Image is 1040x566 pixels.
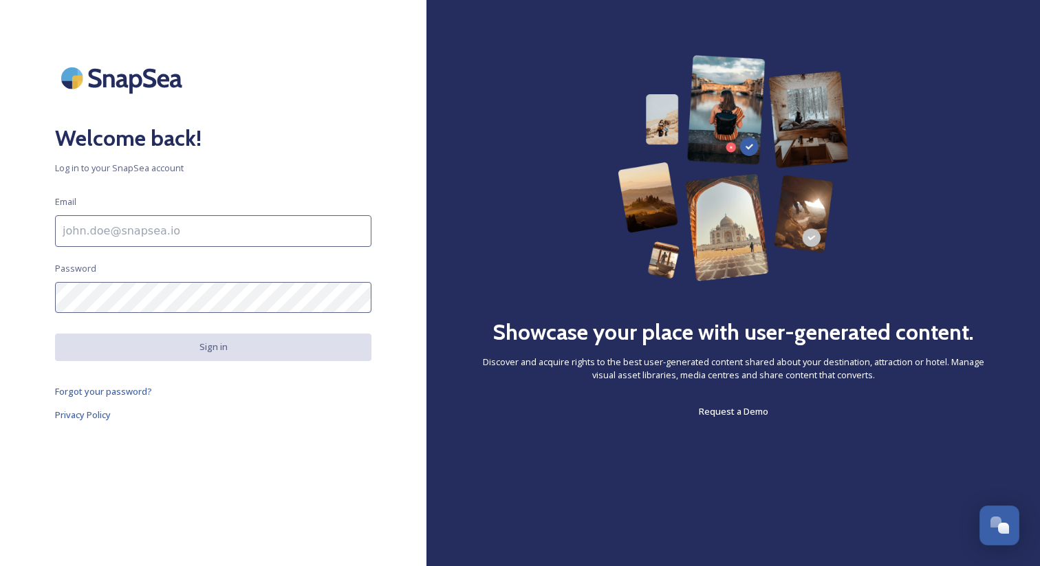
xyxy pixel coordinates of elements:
span: Password [55,262,96,275]
button: Open Chat [979,505,1019,545]
span: Privacy Policy [55,409,111,421]
span: Discover and acquire rights to the best user-generated content shared about your destination, att... [481,356,985,382]
a: Forgot your password? [55,383,371,400]
a: Request a Demo [699,403,768,420]
span: Request a Demo [699,405,768,417]
span: Forgot your password? [55,385,152,398]
img: SnapSea Logo [55,55,193,101]
span: Email [55,195,76,208]
span: Log in to your SnapSea account [55,162,371,175]
a: Privacy Policy [55,406,371,423]
h2: Welcome back! [55,122,371,155]
h2: Showcase your place with user-generated content. [492,316,974,349]
button: Sign in [55,334,371,360]
img: 63b42ca75bacad526042e722_Group%20154-p-800.png [618,55,849,281]
input: john.doe@snapsea.io [55,215,371,247]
